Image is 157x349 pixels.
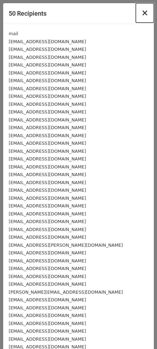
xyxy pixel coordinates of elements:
small: [EMAIL_ADDRESS][DOMAIN_NAME] [9,164,86,169]
small: [EMAIL_ADDRESS][DOMAIN_NAME] [9,141,86,146]
iframe: Chat Widget [122,316,157,349]
small: [EMAIL_ADDRESS][DOMAIN_NAME] [9,94,86,99]
small: [EMAIL_ADDRESS][DOMAIN_NAME] [9,47,86,52]
small: [EMAIL_ADDRESS][DOMAIN_NAME] [9,188,86,193]
h5: 50 Recipients [9,9,47,18]
small: [EMAIL_ADDRESS][DOMAIN_NAME] [9,313,86,318]
small: [EMAIL_ADDRESS][DOMAIN_NAME] [9,336,86,342]
small: [EMAIL_ADDRESS][DOMAIN_NAME] [9,203,86,208]
small: [EMAIL_ADDRESS][DOMAIN_NAME] [9,125,86,130]
small: [EMAIL_ADDRESS][DOMAIN_NAME] [9,55,86,60]
small: [EMAIL_ADDRESS][DOMAIN_NAME] [9,258,86,263]
small: [PERSON_NAME][EMAIL_ADDRESS][DOMAIN_NAME] [9,289,123,295]
small: [EMAIL_ADDRESS][DOMAIN_NAME] [9,219,86,224]
small: [EMAIL_ADDRESS][DOMAIN_NAME] [9,62,86,68]
small: [EMAIL_ADDRESS][DOMAIN_NAME] [9,180,86,185]
small: [EMAIL_ADDRESS][DOMAIN_NAME] [9,250,86,255]
small: [EMAIL_ADDRESS][DOMAIN_NAME] [9,149,86,154]
small: [EMAIL_ADDRESS][DOMAIN_NAME] [9,305,86,310]
small: [EMAIL_ADDRESS][DOMAIN_NAME] [9,281,86,287]
small: [EMAIL_ADDRESS][DOMAIN_NAME] [9,117,86,122]
small: [EMAIL_ADDRESS][DOMAIN_NAME] [9,235,86,240]
small: [EMAIL_ADDRESS][DOMAIN_NAME] [9,211,86,216]
small: [EMAIL_ADDRESS][DOMAIN_NAME] [9,133,86,138]
small: [EMAIL_ADDRESS][DOMAIN_NAME] [9,328,86,334]
small: [EMAIL_ADDRESS][DOMAIN_NAME] [9,102,86,107]
small: [EMAIL_ADDRESS][DOMAIN_NAME] [9,109,86,114]
small: [EMAIL_ADDRESS][DOMAIN_NAME] [9,70,86,76]
small: mail [9,31,18,36]
small: [EMAIL_ADDRESS][DOMAIN_NAME] [9,156,86,161]
small: [EMAIL_ADDRESS][DOMAIN_NAME] [9,297,86,302]
small: [EMAIL_ADDRESS][DOMAIN_NAME] [9,78,86,83]
button: Close [136,3,154,23]
small: [EMAIL_ADDRESS][DOMAIN_NAME] [9,321,86,326]
small: [EMAIL_ADDRESS][DOMAIN_NAME] [9,86,86,91]
small: [EMAIL_ADDRESS][DOMAIN_NAME] [9,172,86,177]
span: × [141,8,148,18]
small: [EMAIL_ADDRESS][DOMAIN_NAME] [9,39,86,44]
small: [EMAIL_ADDRESS][DOMAIN_NAME] [9,196,86,201]
small: [EMAIL_ADDRESS][DOMAIN_NAME] [9,227,86,232]
small: [EMAIL_ADDRESS][DOMAIN_NAME] [9,274,86,279]
small: [EMAIL_ADDRESS][PERSON_NAME][DOMAIN_NAME] [9,243,123,248]
small: [EMAIL_ADDRESS][DOMAIN_NAME] [9,266,86,271]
